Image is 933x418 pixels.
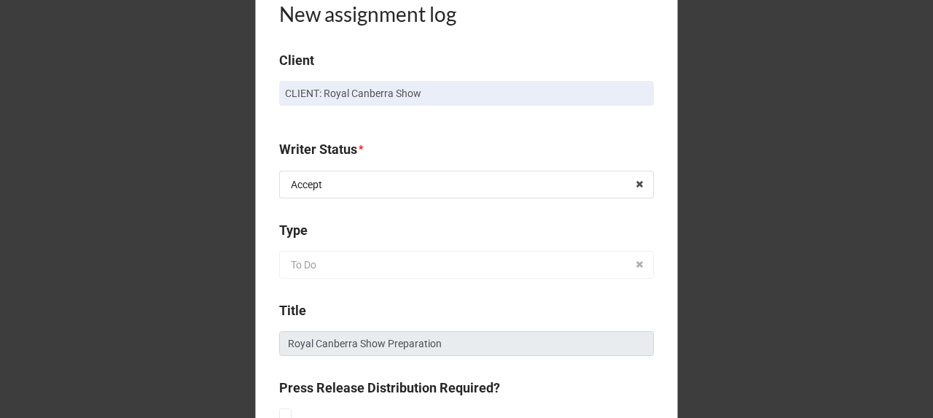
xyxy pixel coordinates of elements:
h1: New assignment log [279,1,654,27]
label: Title [279,301,306,321]
label: Client [279,50,314,71]
label: Writer Status [279,139,357,160]
div: Accept [291,179,322,190]
label: Press Release Distribution Required? [279,378,500,398]
label: Type [279,220,308,241]
p: CLIENT: Royal Canberra Show [285,86,648,101]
